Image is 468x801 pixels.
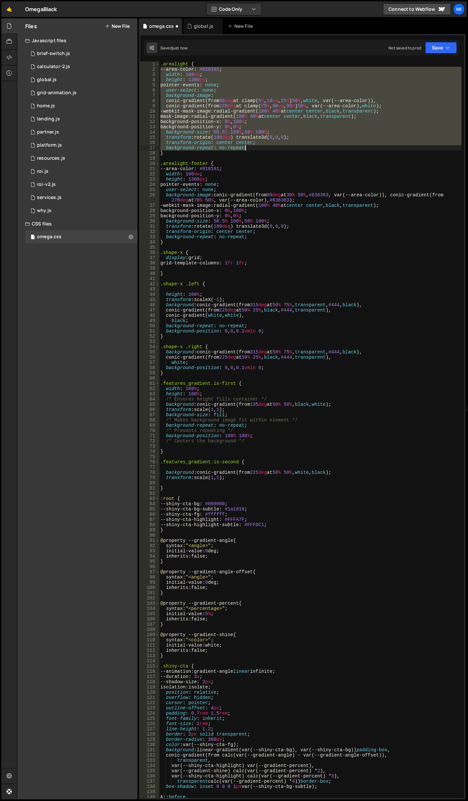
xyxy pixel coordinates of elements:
[140,72,159,77] div: 3
[140,287,159,292] div: 43
[25,204,137,217] div: 13274/38776.js
[140,711,159,716] div: 124
[140,747,159,753] div: 131
[140,438,159,444] div: 72
[140,596,159,601] div: 102
[140,585,159,590] div: 100
[140,721,159,726] div: 126
[140,281,159,287] div: 42
[140,444,159,449] div: 73
[140,507,159,512] div: 85
[140,124,159,130] div: 13
[17,34,137,47] div: Javascript files
[140,705,159,711] div: 123
[140,161,159,166] div: 20
[207,3,261,15] button: Code Only
[25,99,137,113] div: 13274/39806.js
[140,187,159,192] div: 25
[140,229,159,234] div: 32
[140,203,159,208] div: 27
[140,67,159,72] div: 2
[140,166,159,171] div: 21
[105,24,130,29] button: New File
[140,658,159,664] div: 114
[37,155,65,161] div: resources.js
[140,459,159,465] div: 76
[140,501,159,507] div: 84
[140,318,159,323] div: 49
[140,224,159,229] div: 31
[140,151,159,156] div: 18
[25,165,137,178] div: 13274/39980.js
[37,142,62,148] div: platform.js
[1,1,17,17] a: 🤙
[140,538,159,543] div: 91
[140,82,159,88] div: 5
[140,245,159,250] div: 35
[140,428,159,433] div: 70
[37,169,48,174] div: roi.js
[140,171,159,177] div: 22
[140,292,159,297] div: 44
[172,45,188,51] div: just now
[25,126,137,139] div: 13274/39720.js
[140,716,159,721] div: 125
[140,685,159,690] div: 119
[140,208,159,213] div: 28
[140,763,159,768] div: 134
[140,93,159,98] div: 7
[37,182,56,187] div: roi-v2.js
[140,554,159,559] div: 94
[140,512,159,517] div: 86
[140,470,159,475] div: 78
[140,758,159,763] div: 133
[383,3,451,15] a: Connect to Webflow
[37,103,55,109] div: home.js
[37,64,70,70] div: calculator-2.js
[140,674,159,679] div: 117
[140,349,159,355] div: 55
[140,308,159,313] div: 47
[25,230,137,243] div: 13274/33054.css
[388,45,421,51] div: Not saved to prod
[140,219,159,224] div: 30
[194,23,213,29] div: global.js
[140,679,159,685] div: 118
[149,23,174,29] div: omega.css
[140,779,159,784] div: 137
[140,564,159,569] div: 96
[140,726,159,732] div: 127
[140,213,159,219] div: 29
[140,559,159,564] div: 95
[25,113,137,126] div: 13274/33053.js
[140,627,159,632] div: 108
[140,402,159,407] div: 65
[140,517,159,522] div: 87
[140,789,159,794] div: 139
[140,297,159,302] div: 45
[25,191,137,204] div: 13274/39527.js
[140,391,159,397] div: 63
[140,109,159,114] div: 10
[140,548,159,554] div: 93
[25,5,57,13] div: OmegaBlack
[140,575,159,580] div: 98
[140,606,159,611] div: 104
[140,130,159,135] div: 14
[140,88,159,93] div: 6
[140,313,159,318] div: 48
[140,465,159,470] div: 77
[140,98,159,103] div: 8
[140,737,159,742] div: 129
[25,178,137,191] div: 13274/42731.js
[140,344,159,349] div: 54
[25,60,137,73] div: 13274/43119.js
[140,192,159,203] div: 26
[140,156,159,161] div: 19
[140,653,159,658] div: 113
[37,234,62,240] div: omega.css
[140,753,159,758] div: 132
[37,208,51,214] div: why.js
[228,23,255,29] div: New File
[140,433,159,438] div: 71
